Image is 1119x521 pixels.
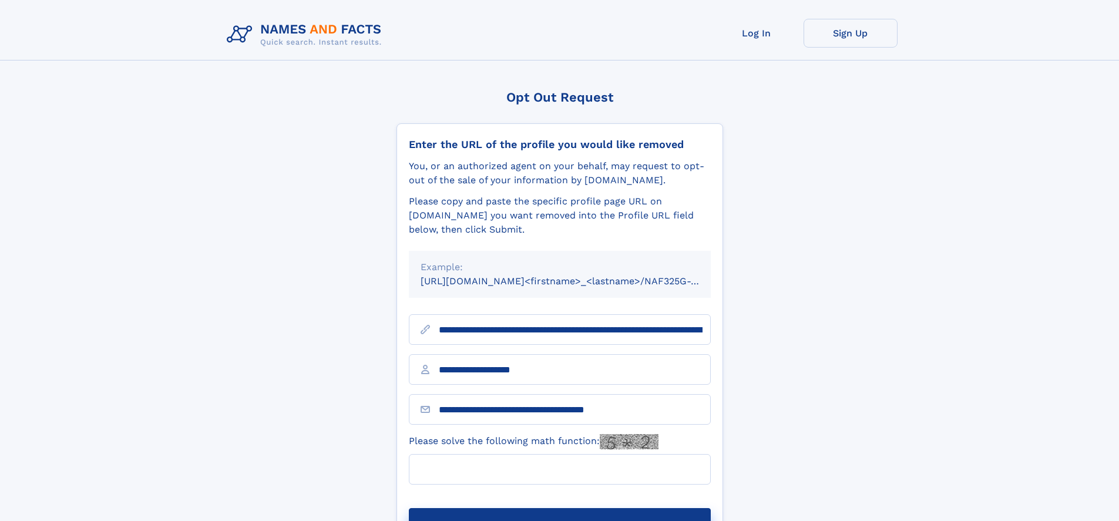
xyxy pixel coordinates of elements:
[396,90,723,105] div: Opt Out Request
[222,19,391,51] img: Logo Names and Facts
[421,275,733,287] small: [URL][DOMAIN_NAME]<firstname>_<lastname>/NAF325G-xxxxxxxx
[409,138,711,151] div: Enter the URL of the profile you would like removed
[804,19,898,48] a: Sign Up
[710,19,804,48] a: Log In
[409,159,711,187] div: You, or an authorized agent on your behalf, may request to opt-out of the sale of your informatio...
[409,194,711,237] div: Please copy and paste the specific profile page URL on [DOMAIN_NAME] you want removed into the Pr...
[421,260,699,274] div: Example:
[409,434,658,449] label: Please solve the following math function:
